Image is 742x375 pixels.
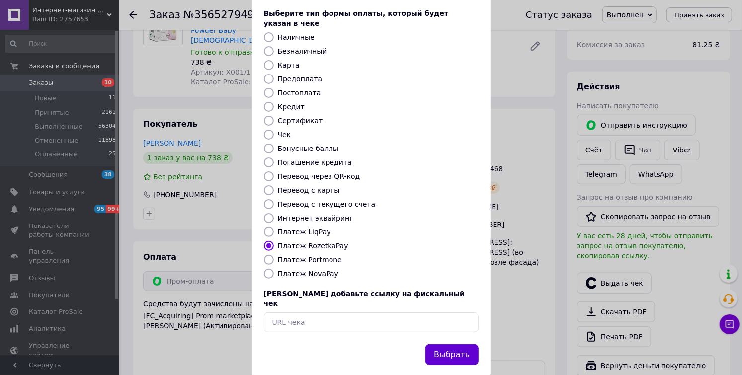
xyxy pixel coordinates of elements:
label: Перевод с карты [278,186,340,194]
label: Перевод через QR-код [278,172,360,180]
label: Погашение кредита [278,158,352,166]
label: Наличные [278,33,315,41]
label: Сертификат [278,117,323,125]
label: Платеж RozetkaPay [278,242,348,250]
label: Бонусные баллы [278,145,339,152]
label: Перевод с текущего счета [278,200,376,208]
label: Постоплата [278,89,321,97]
span: Выберите тип формы оплаты, который будет указан в чеке [264,9,449,27]
label: Платеж NovaPay [278,270,338,278]
label: Интернет эквайринг [278,214,353,222]
label: Платеж LiqPay [278,228,331,236]
label: Кредит [278,103,305,111]
label: Безналичный [278,47,327,55]
label: Чек [278,131,291,139]
label: Карта [278,61,300,69]
button: Выбрать [425,344,478,366]
label: Платеж Portmone [278,256,342,264]
label: Предоплата [278,75,323,83]
input: URL чека [264,312,479,332]
span: [PERSON_NAME] добавьте ссылку на фискальный чек [264,290,465,307]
